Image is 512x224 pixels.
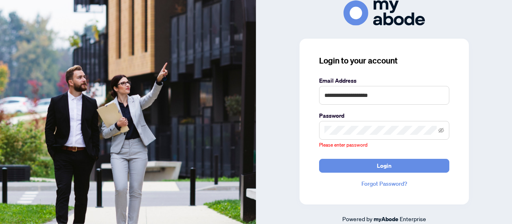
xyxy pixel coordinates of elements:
button: Login [319,159,449,173]
span: Please enter password [319,142,368,148]
a: myAbode [374,215,398,224]
h3: Login to your account [319,55,449,66]
span: eye-invisible [438,127,444,133]
label: Email Address [319,76,449,85]
img: ma-logo [344,0,425,25]
label: Password [319,111,449,120]
span: Enterprise [400,215,426,222]
span: Login [377,159,392,172]
span: Powered by [342,215,372,222]
a: Forgot Password? [319,179,449,188]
